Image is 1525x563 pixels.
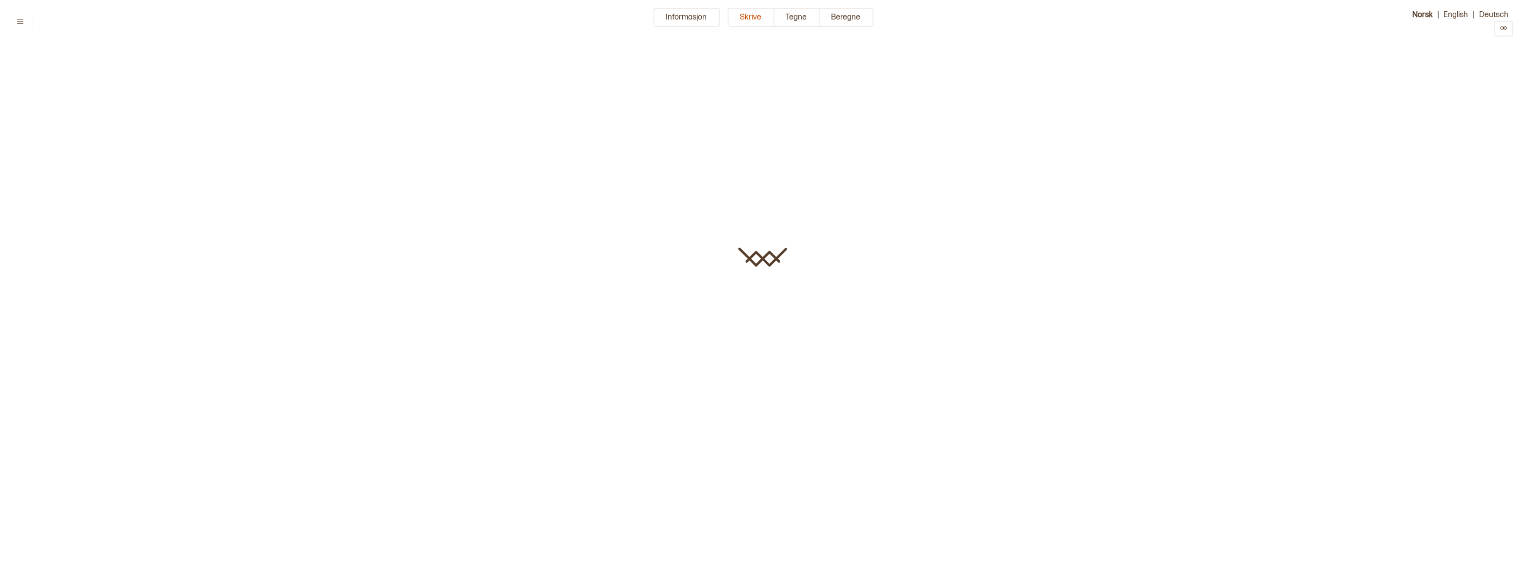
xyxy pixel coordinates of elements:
[728,8,774,37] a: Skrive
[820,8,873,27] button: Beregne
[820,8,873,37] a: Beregne
[1494,25,1513,34] a: Preview
[1391,8,1513,37] div: | |
[1494,21,1513,37] button: Preview
[1500,24,1507,32] svg: Preview
[774,8,820,27] button: Tegne
[654,8,720,27] button: Informasjon
[728,8,774,27] button: Skrive
[1407,8,1438,21] button: Norsk
[1474,8,1513,21] button: Deutsch
[1439,8,1473,21] button: English
[774,8,820,37] a: Tegne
